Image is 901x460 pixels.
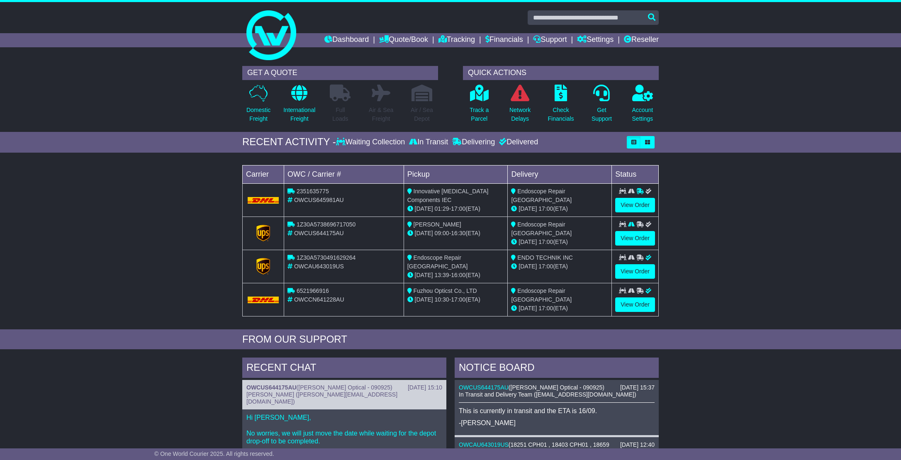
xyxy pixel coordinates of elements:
a: View Order [615,297,655,312]
span: [PERSON_NAME] Optical - 090925 [298,384,390,391]
span: 2351635775 [297,188,329,195]
div: (ETA) [511,238,608,246]
span: [DATE] [519,305,537,312]
td: OWC / Carrier # [284,165,404,183]
a: Track aParcel [469,84,489,128]
td: Carrier [243,165,284,183]
span: Endoscope Repair [GEOGRAPHIC_DATA] [511,287,572,303]
span: [PERSON_NAME] ([PERSON_NAME][EMAIL_ADDRESS][DOMAIN_NAME]) [246,391,397,405]
span: Endoscope Repair [GEOGRAPHIC_DATA] [511,221,572,236]
a: DomesticFreight [246,84,271,128]
a: Reseller [624,33,659,47]
span: © One World Courier 2025. All rights reserved. [154,450,274,457]
span: 17:00 [451,205,465,212]
span: [DATE] [519,263,537,270]
p: -[PERSON_NAME] [459,419,655,427]
span: OWCCN641228AU [294,296,344,303]
span: [DATE] [415,272,433,278]
span: Innovative [MEDICAL_DATA] Components IEC [407,188,489,203]
span: Endoscope Repair [GEOGRAPHIC_DATA] [511,188,572,203]
img: DHL.png [248,297,279,303]
p: Full Loads [330,106,351,123]
a: Quote/Book [379,33,428,47]
span: 16:00 [451,272,465,278]
span: In Transit and Delivery Team ([EMAIL_ADDRESS][DOMAIN_NAME]) [459,391,636,398]
div: [DATE] 15:10 [408,384,442,391]
div: ( ) [246,384,442,391]
span: OWCUS645981AU [294,197,344,203]
span: 09:00 [435,230,449,236]
a: View Order [615,231,655,246]
a: OWCUS644175AU [246,384,297,391]
span: 13:39 [435,272,449,278]
a: View Order [615,198,655,212]
span: 01:29 [435,205,449,212]
span: 17:00 [538,205,553,212]
p: This is currently in transit and the ETA is 16/09. [459,407,655,415]
a: OWCUS644175AU [459,384,509,391]
div: (ETA) [511,262,608,271]
div: QUICK ACTIONS [463,66,659,80]
span: [DATE] [519,205,537,212]
span: ENDO TECHNIK INC [517,254,573,261]
p: Air / Sea Depot [411,106,433,123]
span: 17:00 [538,263,553,270]
div: In Transit [407,138,450,147]
span: [DATE] [415,205,433,212]
span: 17:00 [451,296,465,303]
span: 17:00 [538,239,553,245]
div: Delivering [450,138,497,147]
p: Get Support [592,106,612,123]
p: Network Delays [509,106,531,123]
div: NOTICE BOARD [455,358,659,380]
span: Endoscope Repair [GEOGRAPHIC_DATA] [407,254,468,270]
span: [DATE] [519,239,537,245]
span: OWCUS644175AU [294,230,344,236]
div: GET A QUOTE [242,66,438,80]
a: OWCAU643019US [459,441,509,448]
div: - (ETA) [407,271,504,280]
a: Settings [577,33,614,47]
span: OWCAU643019US [294,263,344,270]
div: - (ETA) [407,295,504,304]
div: Delivered [497,138,538,147]
td: Pickup [404,165,508,183]
span: [DATE] [415,296,433,303]
span: 1Z30A5738696717050 [297,221,356,228]
div: - (ETA) [407,204,504,213]
div: [DATE] 15:37 [620,384,655,391]
span: 6521966916 [297,287,329,294]
div: FROM OUR SUPPORT [242,333,659,346]
div: RECENT ACTIVITY - [242,136,336,148]
div: - (ETA) [407,229,504,238]
a: Financials [485,33,523,47]
span: [PERSON_NAME] [414,221,461,228]
div: (ETA) [511,304,608,313]
a: CheckFinancials [548,84,575,128]
td: Status [612,165,659,183]
div: ( ) [459,441,655,455]
div: (ETA) [511,204,608,213]
span: 18251 CPH01 , 18403 CPH01 , 18659 Conmed54 [459,441,609,455]
p: Track a Parcel [470,106,489,123]
p: Domestic Freight [246,106,270,123]
a: AccountSettings [632,84,654,128]
p: International Freight [283,106,315,123]
span: 16:30 [451,230,465,236]
a: NetworkDelays [509,84,531,128]
p: Check Financials [548,106,574,123]
div: Waiting Collection [336,138,407,147]
a: InternationalFreight [283,84,316,128]
img: GetCarrierServiceLogo [256,258,270,275]
span: 1Z30A5730491629264 [297,254,356,261]
p: Account Settings [632,106,653,123]
td: Delivery [508,165,612,183]
span: [DATE] [415,230,433,236]
a: Tracking [438,33,475,47]
div: RECENT CHAT [242,358,446,380]
a: Dashboard [324,33,369,47]
div: [DATE] 12:40 [620,441,655,448]
a: Support [533,33,567,47]
p: Air & Sea Freight [369,106,393,123]
span: 17:00 [538,305,553,312]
